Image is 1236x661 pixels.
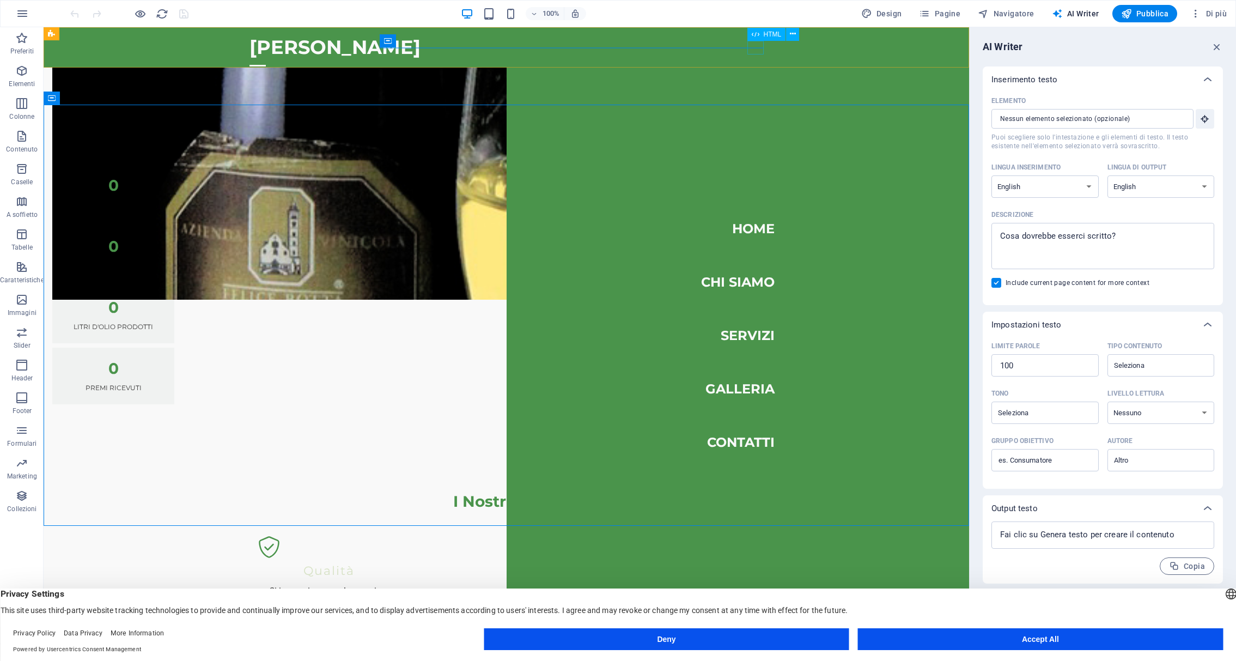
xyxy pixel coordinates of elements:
span: Navigatore [978,8,1034,19]
button: Clicca qui per lasciare la modalità di anteprima e continuare la modifica [133,7,147,20]
button: 100% [526,7,564,20]
p: Descrizione [991,210,1033,219]
div: Impostazioni testo [983,312,1223,338]
input: AutoreClear [1111,452,1194,468]
button: Pubblica [1112,5,1178,22]
textarea: Descrizione [997,228,1209,264]
p: Elemento [991,96,1026,105]
div: Design (Ctrl+Alt+Y) [857,5,906,22]
p: Tono [991,389,1008,398]
div: Inserimento testo [983,93,1223,305]
button: Pagine [915,5,965,22]
button: reload [155,7,168,20]
select: Lingua inserimento [991,175,1099,198]
p: Output testo [991,503,1038,514]
span: Pubblica [1121,8,1169,19]
span: HTML [764,31,782,38]
p: Header [11,374,33,383]
p: Elementi [9,80,35,88]
p: Gruppo obiettivo [991,436,1054,445]
p: Lingua di output [1107,163,1167,172]
i: Quando ridimensioni, regola automaticamente il livello di zoom in modo che corrisponda al disposi... [570,9,580,19]
p: Tabelle [11,243,33,252]
p: Collezioni [7,505,36,513]
input: Gruppo obiettivo [991,452,1099,469]
p: Footer [13,407,32,415]
input: Limite parole [991,355,1099,377]
p: Colonne [9,112,34,121]
p: Lingua inserimento [991,163,1061,172]
div: Output testo [983,521,1223,584]
p: Slider [14,341,31,350]
span: Pagine [919,8,960,19]
p: A soffietto [7,210,38,219]
button: Design [857,5,906,22]
p: Livello lettura [1107,389,1165,398]
p: Impostazioni testo [991,319,1062,330]
p: Preferiti [10,47,34,56]
span: Di più [1190,8,1227,19]
p: Marketing [7,472,37,481]
p: Immagini [8,308,36,317]
p: Limite parole [991,342,1040,350]
span: AI Writer [1052,8,1099,19]
input: Tipo contenutoClear [1111,357,1194,373]
button: ElementoPuoi scegliere solo l'intestazione e gli elementi di testo. Il testo esistente nell'eleme... [1196,109,1214,129]
h6: 100% [542,7,559,20]
p: Contenuto [6,145,38,154]
div: Impostazioni testo [983,338,1223,489]
span: Design [861,8,902,19]
button: Navigatore [973,5,1038,22]
input: TonoClear [995,405,1077,421]
button: AI Writer [1048,5,1104,22]
p: Caselle [11,178,33,186]
h6: AI Writer [983,40,1022,53]
select: Lingua di output [1107,175,1215,198]
select: Livello lettura [1107,402,1215,424]
button: Copia [1160,557,1214,575]
span: Puoi scegliere solo l'intestazione e gli elementi di testo. Il testo esistente nell'elemento sele... [991,133,1214,150]
span: Include current page content for more context [1006,278,1149,287]
p: Inserimento testo [991,74,1057,85]
button: Di più [1186,5,1231,22]
i: Ricarica la pagina [156,8,168,20]
p: Formulari [7,439,36,448]
span: Copia [1169,561,1205,572]
input: ElementoPuoi scegliere solo l'intestazione e gli elementi di testo. Il testo esistente nell'eleme... [991,109,1186,129]
div: Inserimento testo [983,66,1223,93]
div: Output testo [983,495,1223,521]
p: Tipo contenuto [1107,342,1162,350]
p: Autore [1107,436,1133,445]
